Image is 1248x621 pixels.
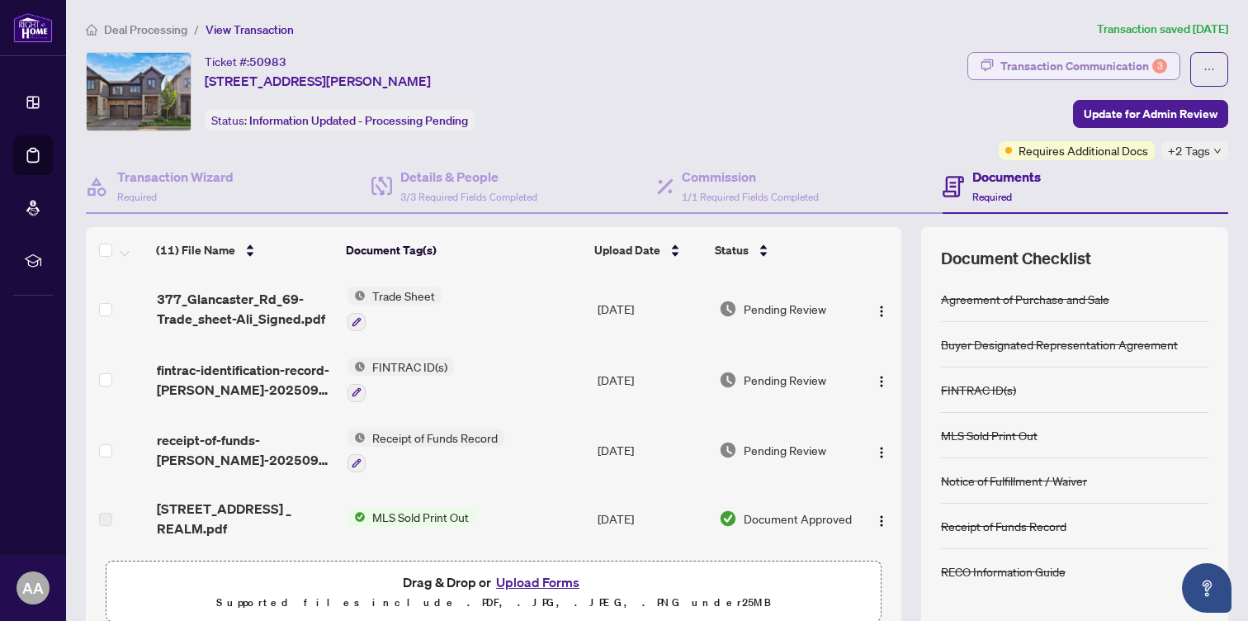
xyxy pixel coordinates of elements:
[249,113,468,128] span: Information Updated - Processing Pending
[941,517,1066,535] div: Receipt of Funds Record
[366,508,475,526] span: MLS Sold Print Out
[149,227,339,273] th: (11) File Name
[366,358,454,376] span: FINTRAC ID(s)
[491,571,584,593] button: Upload Forms
[1084,101,1217,127] span: Update for Admin Review
[206,22,294,37] span: View Transaction
[205,109,475,131] div: Status:
[591,415,712,486] td: [DATE]
[366,429,504,447] span: Receipt of Funds Record
[875,514,888,528] img: Logo
[347,287,366,305] img: Status Icon
[366,287,442,305] span: Trade Sheet
[941,562,1066,581] div: RECO Information Guide
[708,227,855,273] th: Status
[1073,100,1228,128] button: Update for Admin Review
[875,446,888,459] img: Logo
[868,437,895,463] button: Logo
[719,441,737,459] img: Document Status
[347,358,454,402] button: Status IconFINTRAC ID(s)
[719,510,737,528] img: Document Status
[347,358,366,376] img: Status Icon
[715,241,749,259] span: Status
[941,426,1038,444] div: MLS Sold Print Out
[1182,563,1231,613] button: Open asap
[116,593,871,613] p: Supported files include .PDF, .JPG, .JPEG, .PNG under 25 MB
[249,55,286,69] span: 50983
[682,167,819,187] h4: Commission
[1019,141,1148,159] span: Requires Additional Docs
[1203,64,1215,75] span: ellipsis
[972,191,1012,203] span: Required
[967,52,1180,80] button: Transaction Communication3
[744,371,826,389] span: Pending Review
[1152,59,1167,73] div: 3
[347,429,504,473] button: Status IconReceipt of Funds Record
[591,344,712,415] td: [DATE]
[941,247,1091,270] span: Document Checklist
[117,167,234,187] h4: Transaction Wizard
[104,22,187,37] span: Deal Processing
[86,24,97,36] span: home
[875,375,888,388] img: Logo
[941,290,1109,308] div: Agreement of Purchase and Sale
[868,367,895,393] button: Logo
[194,20,199,39] li: /
[588,227,708,273] th: Upload Date
[941,472,1087,490] div: Notice of Fulfillment / Waiver
[868,505,895,532] button: Logo
[941,335,1178,353] div: Buyer Designated Representation Agreement
[682,191,819,203] span: 1/1 Required Fields Completed
[744,300,826,318] span: Pending Review
[339,227,588,273] th: Document Tag(s)
[719,371,737,389] img: Document Status
[347,508,366,526] img: Status Icon
[157,360,334,400] span: fintrac-identification-record-[PERSON_NAME]-20250923-082355.pdf
[1213,147,1222,155] span: down
[1168,141,1210,160] span: +2 Tags
[157,289,334,329] span: 377_Glancaster_Rd_69-Trade_sheet-Ali_Signed.pdf
[744,510,852,528] span: Document Approved
[347,508,475,526] button: Status IconMLS Sold Print Out
[594,241,660,259] span: Upload Date
[719,300,737,318] img: Document Status
[941,381,1016,399] div: FINTRAC ID(s)
[400,191,537,203] span: 3/3 Required Fields Completed
[22,576,44,600] span: AA
[87,53,191,130] img: IMG-X12092965_1.jpg
[13,12,53,43] img: logo
[205,71,431,91] span: [STREET_ADDRESS][PERSON_NAME]
[400,167,537,187] h4: Details & People
[591,273,712,344] td: [DATE]
[156,241,235,259] span: (11) File Name
[868,296,895,322] button: Logo
[1000,53,1167,79] div: Transaction Communication
[117,191,157,203] span: Required
[347,429,366,447] img: Status Icon
[403,571,584,593] span: Drag & Drop or
[875,305,888,318] img: Logo
[972,167,1041,187] h4: Documents
[347,287,442,331] button: Status IconTrade Sheet
[1097,20,1228,39] article: Transaction saved [DATE]
[205,52,286,71] div: Ticket #:
[744,441,826,459] span: Pending Review
[157,499,334,538] span: [STREET_ADDRESS] _ REALM.pdf
[157,430,334,470] span: receipt-of-funds-[PERSON_NAME]-20250923-082057.pdf
[591,486,712,552] td: [DATE]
